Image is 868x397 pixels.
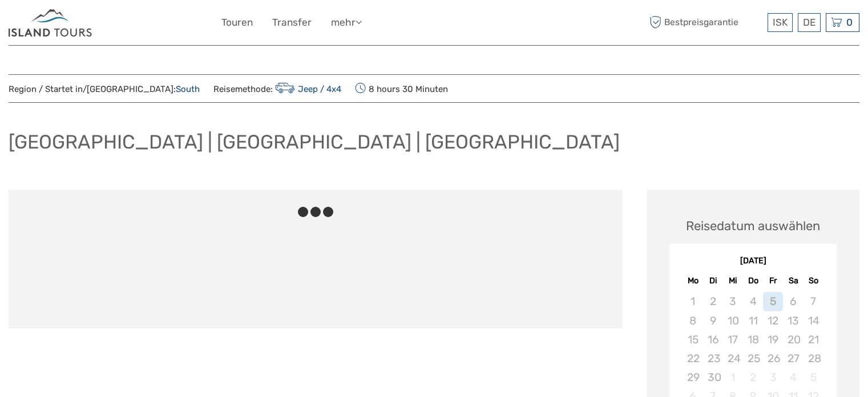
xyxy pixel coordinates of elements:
a: Jeep / 4x4 [273,84,341,94]
div: Not available Mittwoch, 3. September 2025 [723,292,743,311]
div: Not available Sonntag, 7. September 2025 [804,292,823,311]
div: Not available Mittwoch, 1. Oktober 2025 [723,368,743,387]
a: South [176,84,200,94]
div: [DATE] [669,255,837,267]
a: Touren [221,14,253,31]
a: mehr [331,14,362,31]
div: Not available Donnerstag, 18. September 2025 [743,330,763,349]
div: Not available Freitag, 3. Oktober 2025 [763,368,783,387]
div: Not available Freitag, 19. September 2025 [763,330,783,349]
div: Sa [783,273,803,288]
div: Not available Samstag, 13. September 2025 [783,311,803,330]
div: Do [743,273,763,288]
span: Region / Startet in/[GEOGRAPHIC_DATA]: [9,83,200,95]
div: Reisedatum auswählen [686,217,820,235]
div: Not available Dienstag, 30. September 2025 [703,368,723,387]
div: Not available Montag, 29. September 2025 [683,368,703,387]
img: Iceland ProTravel [9,9,93,37]
div: Not available Sonntag, 14. September 2025 [804,311,823,330]
div: Not available Sonntag, 28. September 2025 [804,349,823,368]
div: Not available Montag, 8. September 2025 [683,311,703,330]
div: Fr [763,273,783,288]
div: Not available Montag, 1. September 2025 [683,292,703,311]
div: Not available Mittwoch, 17. September 2025 [723,330,743,349]
div: Not available Dienstag, 16. September 2025 [703,330,723,349]
div: Mi [723,273,743,288]
div: Not available Mittwoch, 10. September 2025 [723,311,743,330]
div: Not available Mittwoch, 24. September 2025 [723,349,743,368]
div: Di [703,273,723,288]
div: Not available Donnerstag, 2. Oktober 2025 [743,368,763,387]
a: Transfer [272,14,312,31]
div: Not available Dienstag, 23. September 2025 [703,349,723,368]
div: Not available Samstag, 6. September 2025 [783,292,803,311]
span: 8 hours 30 Minuten [355,81,448,97]
div: Not available Montag, 22. September 2025 [683,349,703,368]
h1: [GEOGRAPHIC_DATA] | [GEOGRAPHIC_DATA] | [GEOGRAPHIC_DATA] [9,130,620,154]
div: DE [798,13,821,32]
div: Mo [683,273,703,288]
div: Not available Freitag, 26. September 2025 [763,349,783,368]
div: Not available Donnerstag, 25. September 2025 [743,349,763,368]
div: Not available Montag, 15. September 2025 [683,330,703,349]
span: ISK [773,17,788,28]
div: Not available Sonntag, 5. Oktober 2025 [804,368,823,387]
div: Not available Samstag, 4. Oktober 2025 [783,368,803,387]
div: Not available Donnerstag, 4. September 2025 [743,292,763,311]
div: Not available Dienstag, 9. September 2025 [703,311,723,330]
span: Bestpreisgarantie [647,13,765,32]
div: Not available Freitag, 12. September 2025 [763,311,783,330]
div: Not available Samstag, 20. September 2025 [783,330,803,349]
div: Not available Freitag, 5. September 2025 [763,292,783,311]
div: So [804,273,823,288]
div: Not available Sonntag, 21. September 2025 [804,330,823,349]
span: Reisemethode: [213,81,341,97]
span: 0 [845,17,854,28]
div: Not available Donnerstag, 11. September 2025 [743,311,763,330]
div: Not available Dienstag, 2. September 2025 [703,292,723,311]
div: Not available Samstag, 27. September 2025 [783,349,803,368]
